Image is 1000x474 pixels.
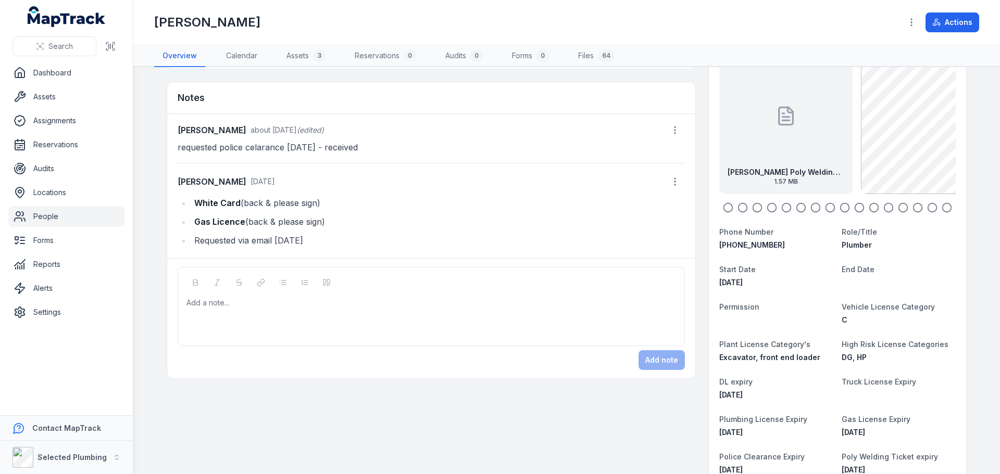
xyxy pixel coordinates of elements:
[719,390,743,399] time: 8/10/2026, 12:00:00 AM
[719,390,743,399] span: [DATE]
[194,216,245,227] strong: Gas Licence
[191,196,685,210] li: (back & please sign)
[8,302,124,323] a: Settings
[719,377,753,386] span: DL expiry
[504,45,557,67] a: Forms0
[251,125,297,134] span: about [DATE]
[719,465,743,474] time: 7/15/2027, 12:00:00 AM
[191,214,685,229] li: (back & please sign)
[278,45,334,67] a: Assets3
[842,428,865,437] span: [DATE]
[842,240,872,249] span: Plumber
[28,6,106,27] a: MapTrack
[8,86,124,107] a: Assets
[8,158,124,179] a: Audits
[8,278,124,299] a: Alerts
[191,233,685,248] li: Requested via email [DATE]
[719,227,773,236] span: Phone Number
[719,452,805,461] span: Police Clearance Expiry
[8,254,124,275] a: Reports
[842,452,938,461] span: Poly Welding Ticket expiry
[719,415,807,424] span: Plumbing License Expiry
[178,140,685,155] p: requested police celarance [DATE] - received
[926,12,979,32] button: Actions
[194,198,241,208] strong: White Card
[437,45,491,67] a: Audits0
[8,62,124,83] a: Dashboard
[8,230,124,251] a: Forms
[719,278,743,287] span: [DATE]
[728,167,844,177] strong: [PERSON_NAME] Poly Welding [DATE]
[842,265,874,274] span: End Date
[719,353,820,362] span: Excavator, front end loader
[719,465,743,474] span: [DATE]
[842,227,877,236] span: Role/Title
[48,41,73,52] span: Search
[12,36,96,56] button: Search
[8,110,124,131] a: Assignments
[728,177,844,186] span: 1.57 MB
[218,45,266,67] a: Calendar
[842,315,847,324] span: C
[313,49,326,62] div: 3
[470,49,483,62] div: 0
[570,45,623,67] a: Files64
[719,428,743,437] span: [DATE]
[536,49,549,62] div: 0
[178,124,246,136] strong: [PERSON_NAME]
[598,49,615,62] div: 64
[719,428,743,437] time: 2/6/2026, 12:00:00 AM
[719,240,785,249] span: [PHONE_NUMBER]
[842,428,865,437] time: 2/6/2030, 12:00:00 AM
[346,45,424,67] a: Reservations0
[842,302,935,311] span: Vehicle License Category
[154,45,205,67] a: Overview
[178,91,205,105] h3: Notes
[719,302,759,311] span: Permission
[8,206,124,227] a: People
[719,340,810,349] span: Plant License Category's
[719,278,743,287] time: 1/20/2020, 12:00:00 AM
[32,424,101,432] strong: Contact MapTrack
[842,377,916,386] span: Truck License Expiry
[178,175,246,188] strong: [PERSON_NAME]
[251,125,297,134] time: 7/14/2025, 9:52:54 AM
[842,465,865,474] time: 8/13/2026, 12:00:00 AM
[8,182,124,203] a: Locations
[8,134,124,155] a: Reservations
[404,49,416,62] div: 0
[842,465,865,474] span: [DATE]
[297,125,324,134] span: (edited)
[842,340,948,349] span: High Risk License Categories
[37,453,107,462] strong: Selected Plumbing
[154,14,260,31] h1: [PERSON_NAME]
[842,415,910,424] span: Gas License Expiry
[719,265,756,274] span: Start Date
[842,353,867,362] span: DG, HP
[251,177,275,186] span: [DATE]
[251,177,275,186] time: 8/21/2025, 9:22:51 AM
